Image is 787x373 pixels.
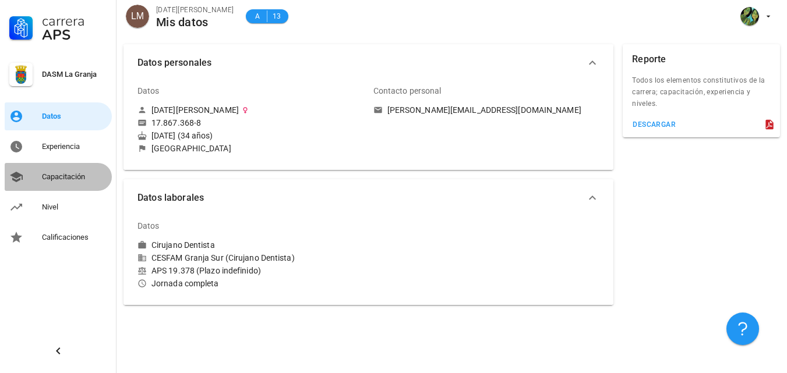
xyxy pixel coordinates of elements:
a: Nivel [5,193,112,221]
div: Mis datos [156,16,234,29]
a: Calificaciones [5,223,112,251]
div: [DATE][PERSON_NAME] [151,105,239,115]
span: LM [131,5,144,28]
div: Contacto personal [373,77,442,105]
div: avatar [126,5,149,28]
div: descargar [632,120,676,129]
span: Datos laborales [137,190,585,206]
div: Jornada completa [137,278,364,289]
div: [PERSON_NAME][EMAIL_ADDRESS][DOMAIN_NAME] [387,105,581,115]
div: Datos [42,112,107,121]
a: [PERSON_NAME][EMAIL_ADDRESS][DOMAIN_NAME] [373,105,600,115]
button: Datos personales [123,44,613,81]
div: Cirujano Dentista [151,240,215,250]
div: APS 19.378 (Plazo indefinido) [137,265,364,276]
div: Capacitación [42,172,107,182]
div: Todos los elementos constitutivos de la carrera; capacitación, experiencia y niveles. [623,74,780,116]
div: avatar [740,7,759,26]
div: DASM La Granja [42,70,107,79]
div: APS [42,28,107,42]
button: descargar [627,116,680,133]
div: Datos [137,77,160,105]
a: Experiencia [5,133,112,161]
a: Datos [5,102,112,130]
div: Carrera [42,14,107,28]
span: 13 [272,10,281,22]
div: CESFAM Granja Sur (Cirujano Dentista) [137,253,364,263]
div: [DATE] (34 años) [137,130,364,141]
div: Nivel [42,203,107,212]
div: 17.867.368-8 [151,118,201,128]
div: Reporte [632,44,666,74]
div: [GEOGRAPHIC_DATA] [151,143,231,154]
div: Calificaciones [42,233,107,242]
a: Capacitación [5,163,112,191]
div: [DATE][PERSON_NAME] [156,4,234,16]
span: A [253,10,262,22]
div: Experiencia [42,142,107,151]
div: Datos [137,212,160,240]
button: Datos laborales [123,179,613,216]
span: Datos personales [137,55,585,71]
